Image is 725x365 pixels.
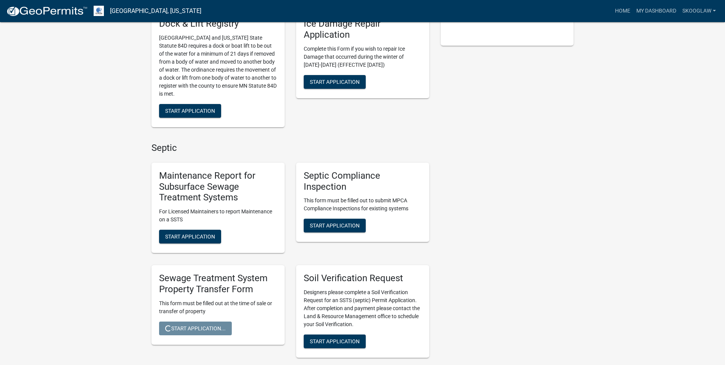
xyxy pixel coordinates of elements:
[94,6,104,16] img: Otter Tail County, Minnesota
[633,4,679,18] a: My Dashboard
[304,197,422,213] p: This form must be filled out to submit MPCA Compliance Inspections for existing systems
[310,78,360,85] span: Start Application
[304,18,422,40] h5: Ice Damage Repair Application
[159,170,277,203] h5: Maintenance Report for Subsurface Sewage Treatment Systems
[304,45,422,69] p: Complete this Form if you wish to repair Ice Damage that occurred during the winter of [DATE]-[DA...
[304,170,422,192] h5: Septic Compliance Inspection
[304,288,422,328] p: Designers please complete a Soil Verification Request for an SSTS (septic) Permit Application. Af...
[159,208,277,224] p: For Licensed Maintainers to report Maintenance on a SSTS
[304,219,366,232] button: Start Application
[110,5,201,18] a: [GEOGRAPHIC_DATA], [US_STATE]
[159,34,277,98] p: [GEOGRAPHIC_DATA] and [US_STATE] State Statute 84D requires a dock or boat lift to be out of the ...
[310,338,360,344] span: Start Application
[165,325,226,331] span: Start Application...
[612,4,633,18] a: Home
[679,4,719,18] a: SkoogLaw
[159,322,232,335] button: Start Application...
[159,230,221,243] button: Start Application
[159,299,277,315] p: This form must be filled out at the time of sale or transfer of property
[165,108,215,114] span: Start Application
[304,335,366,348] button: Start Application
[304,75,366,89] button: Start Application
[304,273,422,284] h5: Soil Verification Request
[159,18,277,29] h5: Dock & Lift Registry
[159,273,277,295] h5: Sewage Treatment System Property Transfer Form
[151,142,429,154] h4: Septic
[165,234,215,240] span: Start Application
[310,223,360,229] span: Start Application
[159,104,221,118] button: Start Application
